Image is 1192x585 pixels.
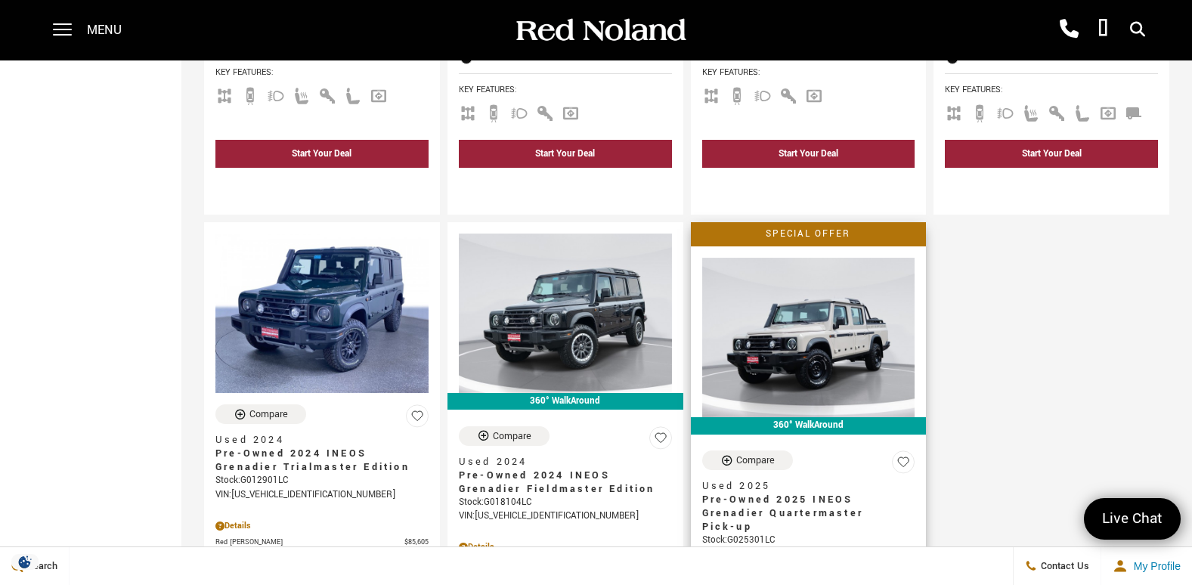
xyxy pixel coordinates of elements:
span: Backup Camera [485,106,503,117]
span: My Profile [1128,560,1181,572]
span: Pre-Owned 2024 INEOS Grenadier Fieldmaster Edition [459,469,661,496]
span: AWD [945,106,963,117]
span: Key Features : [945,82,1158,98]
span: Used 2024 [215,433,417,447]
span: Heated Seats [293,88,311,100]
span: AWD [215,88,234,100]
div: VIN: [US_VEHICLE_IDENTIFICATION_NUMBER] [215,488,429,502]
a: Live Chat [1084,498,1181,540]
span: Keyless Entry [536,106,554,117]
div: Start Your Deal [459,140,672,168]
span: Navigation Sys [805,88,823,100]
span: Fog Lights [510,106,528,117]
span: Contact Us [1037,559,1089,573]
span: Fog Lights [267,88,285,100]
div: Start Your Deal [945,140,1158,168]
span: Backup Camera [971,106,989,117]
span: Red [PERSON_NAME] [215,537,404,548]
span: Used 2025 [702,479,904,493]
span: AWD [459,106,477,117]
div: Start Your Deal [535,147,595,160]
a: Used 2024Pre-Owned 2024 INEOS Grenadier Trialmaster Edition [215,433,429,474]
div: 360° WalkAround [447,393,683,410]
div: 360° WalkAround [691,417,927,434]
span: Leather Seats [1073,106,1091,117]
button: Save Vehicle [649,426,672,456]
div: Start Your Deal [779,147,838,160]
button: Compare Vehicle [702,450,793,470]
img: Opt-Out Icon [8,554,42,570]
div: undefined - Pre-Owned 2024 INEOS Grenadier Wagon With Navigation & 4WD [702,172,915,200]
span: Live Chat [1094,509,1170,529]
button: Compare Vehicle [459,426,550,446]
span: Tow Package [1125,106,1143,117]
img: 2024 INEOS Grenadier Fieldmaster Edition [459,234,672,393]
span: Fog Lights [996,106,1014,117]
div: Stock : G018104LC [459,496,672,509]
span: Keyless Entry [779,88,797,100]
div: undefined - Pre-Owned 2024 INEOS Grenadier Wagon With Navigation & 4WD [459,172,672,200]
span: Key Features : [459,82,672,98]
div: undefined - Pre-Owned 2024 INEOS Grenadier Fieldmaster Edition With Navigation & 4WD [215,172,429,200]
div: Start Your Deal [702,140,915,168]
section: Click to Open Cookie Consent Modal [8,554,42,570]
img: 2025 INEOS Grenadier Quartermaster Pick-up [702,258,915,417]
a: Red [PERSON_NAME] $85,605 [215,537,429,548]
button: Open user profile menu [1101,547,1192,585]
span: Navigation Sys [370,88,388,100]
a: Used 2024Pre-Owned 2024 INEOS Grenadier Fieldmaster Edition [459,455,672,496]
span: Backup Camera [728,88,746,100]
span: Leather Seats [344,88,362,100]
div: Start Your Deal [1022,147,1082,160]
img: 2024 INEOS Grenadier Trialmaster Edition [215,234,429,393]
div: Pricing Details - Pre-Owned 2024 INEOS Grenadier Fieldmaster Edition With Navigation & 4WD [459,540,672,554]
div: Compare [736,453,775,467]
span: Navigation Sys [562,106,580,117]
span: Used 2024 [459,455,661,469]
span: Heated Seats [1022,106,1040,117]
div: Stock : G012901LC [215,474,429,487]
div: Special Offer [691,222,927,246]
button: Save Vehicle [892,450,915,480]
a: Used 2025Pre-Owned 2025 INEOS Grenadier Quartermaster Pick-up [702,479,915,534]
div: Compare [249,407,288,421]
div: Start Your Deal [215,140,429,168]
button: Save Vehicle [406,404,429,434]
span: AWD [702,88,720,100]
div: Stock : G025301LC [702,534,915,547]
div: VIN: [US_VEHICLE_IDENTIFICATION_NUMBER] [459,509,672,523]
span: Pre-Owned 2024 INEOS Grenadier Trialmaster Edition [215,447,417,474]
span: Pre-Owned 2025 INEOS Grenadier Quartermaster Pick-up [702,493,904,534]
div: Pricing Details - Pre-Owned 2024 INEOS Grenadier Trialmaster Edition With Navigation & 4WD [215,519,429,533]
span: Keyless Entry [318,88,336,100]
div: Start Your Deal [292,147,351,160]
span: Key Features : [702,64,915,81]
span: Keyless Entry [1048,106,1066,117]
span: $85,605 [404,537,429,548]
div: undefined - Pre-Owned 2024 INEOS Grenadier Fieldmaster Edition With Navigation & 4WD [945,172,1158,200]
span: Navigation Sys [1099,106,1117,117]
span: Key Features : [215,64,429,81]
img: Red Noland Auto Group [513,17,687,44]
div: Compare [493,429,531,443]
span: Fog Lights [754,88,772,100]
button: Compare Vehicle [215,404,306,424]
span: Backup Camera [241,88,259,100]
